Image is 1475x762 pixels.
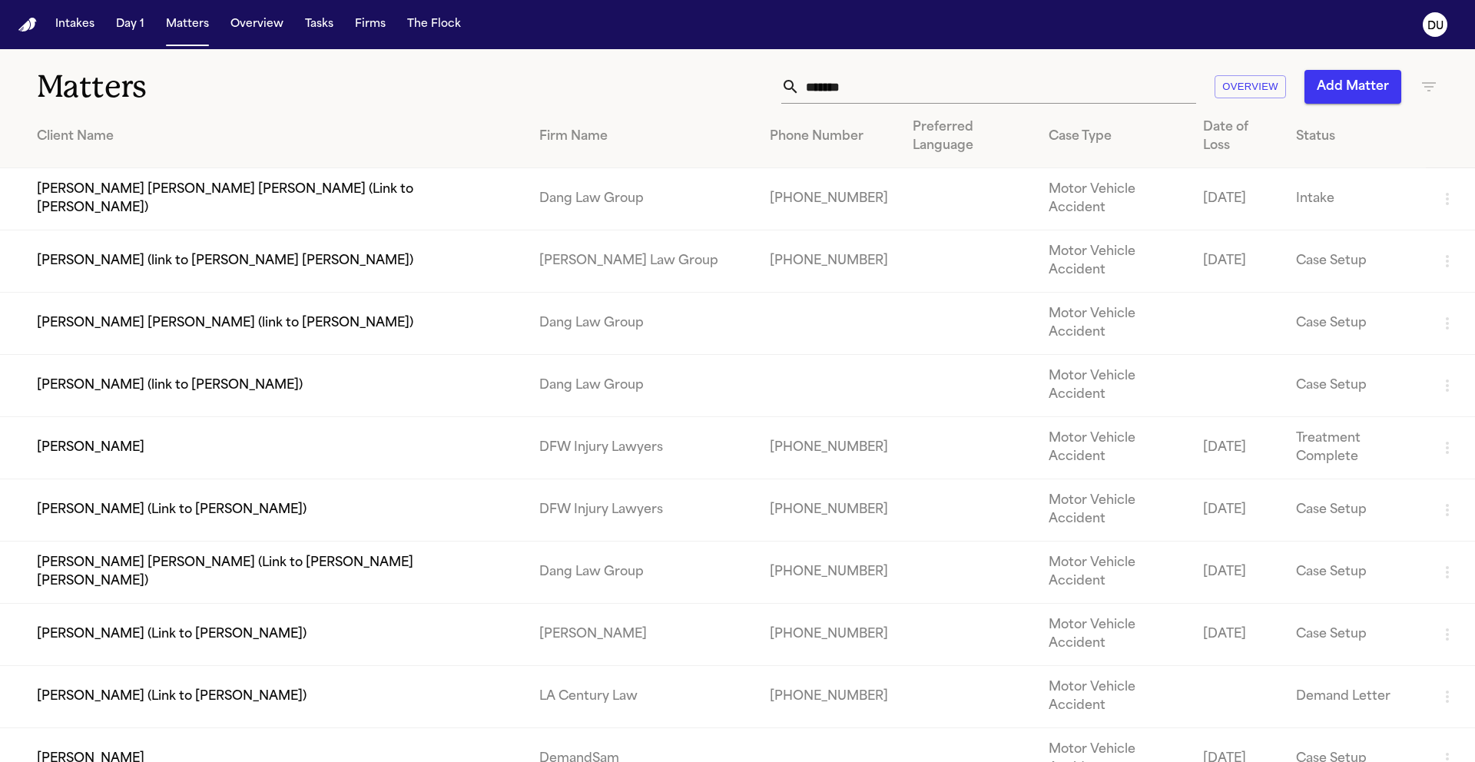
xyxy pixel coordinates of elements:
[1284,355,1426,417] td: Case Setup
[18,18,37,32] img: Finch Logo
[1296,128,1414,146] div: Status
[527,479,757,542] td: DFW Injury Lawyers
[1036,417,1190,479] td: Motor Vehicle Accident
[1191,230,1284,293] td: [DATE]
[757,479,900,542] td: [PHONE_NUMBER]
[1191,168,1284,230] td: [DATE]
[539,128,744,146] div: Firm Name
[1049,128,1178,146] div: Case Type
[1191,604,1284,666] td: [DATE]
[401,11,467,38] button: The Flock
[757,230,900,293] td: [PHONE_NUMBER]
[527,355,757,417] td: Dang Law Group
[757,666,900,728] td: [PHONE_NUMBER]
[527,168,757,230] td: Dang Law Group
[1284,293,1426,355] td: Case Setup
[1036,293,1190,355] td: Motor Vehicle Accident
[1284,417,1426,479] td: Treatment Complete
[1036,542,1190,604] td: Motor Vehicle Accident
[1191,542,1284,604] td: [DATE]
[527,604,757,666] td: [PERSON_NAME]
[1284,168,1426,230] td: Intake
[49,11,101,38] button: Intakes
[1284,604,1426,666] td: Case Setup
[1304,70,1401,104] button: Add Matter
[1036,479,1190,542] td: Motor Vehicle Accident
[527,666,757,728] td: LA Century Law
[757,168,900,230] td: [PHONE_NUMBER]
[160,11,215,38] button: Matters
[1036,604,1190,666] td: Motor Vehicle Accident
[1284,479,1426,542] td: Case Setup
[37,128,515,146] div: Client Name
[1284,666,1426,728] td: Demand Letter
[1203,118,1272,155] div: Date of Loss
[527,542,757,604] td: Dang Law Group
[110,11,151,38] button: Day 1
[1284,230,1426,293] td: Case Setup
[1284,542,1426,604] td: Case Setup
[224,11,290,38] button: Overview
[757,417,900,479] td: [PHONE_NUMBER]
[527,417,757,479] td: DFW Injury Lawyers
[757,604,900,666] td: [PHONE_NUMBER]
[527,230,757,293] td: [PERSON_NAME] Law Group
[527,293,757,355] td: Dang Law Group
[757,542,900,604] td: [PHONE_NUMBER]
[770,128,888,146] div: Phone Number
[1036,355,1190,417] td: Motor Vehicle Accident
[1191,479,1284,542] td: [DATE]
[37,68,445,106] h1: Matters
[1036,230,1190,293] td: Motor Vehicle Accident
[349,11,392,38] button: Firms
[913,118,1025,155] div: Preferred Language
[1036,168,1190,230] td: Motor Vehicle Accident
[18,18,37,32] a: Home
[299,11,340,38] button: Tasks
[1215,75,1286,99] button: Overview
[1191,417,1284,479] td: [DATE]
[1036,666,1190,728] td: Motor Vehicle Accident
